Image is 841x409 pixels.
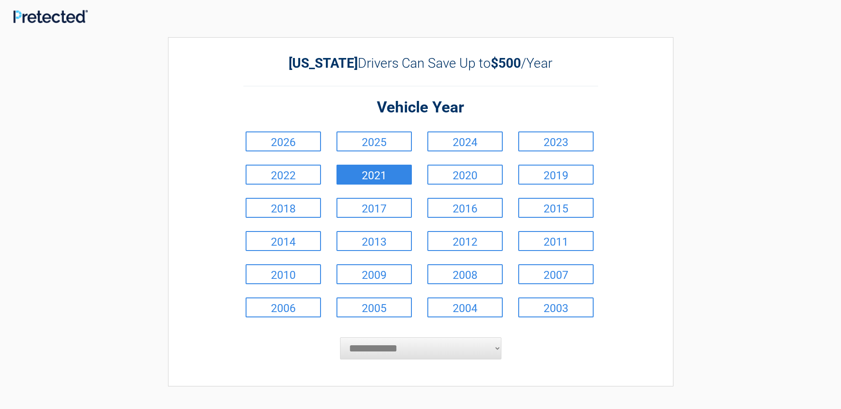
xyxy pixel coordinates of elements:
a: 2020 [427,165,503,185]
a: 2014 [246,231,321,251]
a: 2004 [427,297,503,317]
a: 2022 [246,165,321,185]
a: 2008 [427,264,503,284]
img: Main Logo [13,10,88,23]
a: 2023 [518,131,594,151]
a: 2015 [518,198,594,218]
a: 2021 [336,165,412,185]
a: 2018 [246,198,321,218]
a: 2016 [427,198,503,218]
b: [US_STATE] [289,55,358,71]
a: 2025 [336,131,412,151]
h2: Vehicle Year [243,97,598,118]
a: 2006 [246,297,321,317]
a: 2009 [336,264,412,284]
a: 2003 [518,297,594,317]
a: 2026 [246,131,321,151]
a: 2019 [518,165,594,185]
a: 2007 [518,264,594,284]
a: 2010 [246,264,321,284]
a: 2024 [427,131,503,151]
a: 2017 [336,198,412,218]
a: 2005 [336,297,412,317]
a: 2013 [336,231,412,251]
a: 2012 [427,231,503,251]
a: 2011 [518,231,594,251]
b: $500 [491,55,521,71]
h2: Drivers Can Save Up to /Year [243,55,598,71]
